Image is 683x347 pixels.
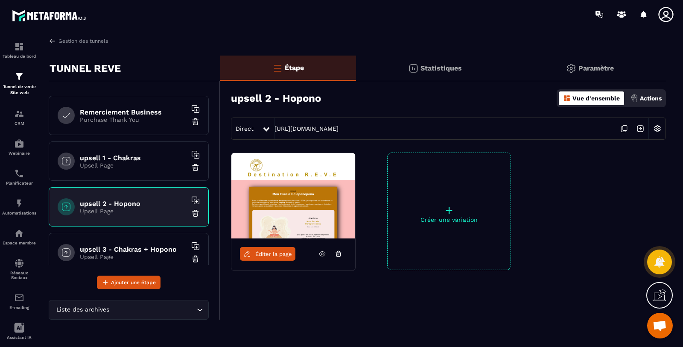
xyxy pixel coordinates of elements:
[420,64,462,72] p: Statistiques
[240,247,295,261] a: Éditer la page
[2,121,36,126] p: CRM
[2,252,36,286] a: social-networksocial-networkRéseaux Sociaux
[2,241,36,245] p: Espace membre
[97,276,161,289] button: Ajouter une étape
[2,211,36,215] p: Automatisations
[80,253,187,260] p: Upsell Page
[2,35,36,65] a: formationformationTableau de bord
[111,305,195,315] input: Search for option
[80,154,187,162] h6: upsell 1 - Chakras
[2,305,36,310] p: E-mailing
[566,63,576,74] img: setting-gr.5f69749f.svg
[2,335,36,340] p: Assistant IA
[578,64,614,72] p: Paramètre
[14,71,24,82] img: formation
[14,293,24,303] img: email
[80,245,187,253] h6: upsell 3 - Chakras + Hopono
[2,102,36,132] a: formationformationCRM
[2,151,36,156] p: Webinaire
[80,108,187,116] h6: Remerciement Business
[231,92,321,104] h3: upsell 2 - Hopono
[408,63,418,74] img: stats.20deebd0.svg
[49,300,209,320] div: Search for option
[2,84,36,96] p: Tunnel de vente Site web
[236,125,254,132] span: Direct
[388,216,511,223] p: Créer une variation
[285,64,304,72] p: Étape
[647,313,673,338] div: Ouvrir le chat
[274,125,339,132] a: [URL][DOMAIN_NAME]
[111,278,156,287] span: Ajouter une étape
[12,8,89,24] img: logo
[640,95,662,102] p: Actions
[49,37,108,45] a: Gestion des tunnels
[572,95,620,102] p: Vue d'ensemble
[80,162,187,169] p: Upsell Page
[14,198,24,209] img: automations
[2,162,36,192] a: schedulerschedulerPlanificateur
[388,204,511,216] p: +
[14,41,24,52] img: formation
[2,316,36,346] a: Assistant IA
[191,255,200,263] img: trash
[649,121,665,137] img: setting-w.858f3a88.svg
[14,258,24,268] img: social-network
[14,228,24,238] img: automations
[2,65,36,102] a: formationformationTunnel de vente Site web
[2,286,36,316] a: emailemailE-mailing
[80,208,187,215] p: Upsell Page
[2,192,36,222] a: automationsautomationsAutomatisations
[14,109,24,119] img: formation
[191,118,200,126] img: trash
[2,222,36,252] a: automationsautomationsEspace membre
[50,60,121,77] p: TUNNEL REVE
[49,37,56,45] img: arrow
[14,168,24,179] img: scheduler
[2,271,36,280] p: Réseaux Sociaux
[80,200,187,208] h6: upsell 2 - Hopono
[2,54,36,59] p: Tableau de bord
[563,94,571,102] img: dashboard-orange.40269519.svg
[54,305,111,315] span: Liste des archives
[80,116,187,123] p: Purchase Thank You
[255,251,292,257] span: Éditer la page
[2,181,36,185] p: Planificateur
[14,138,24,149] img: automations
[632,121,648,137] img: arrow-next.bcc2205e.svg
[2,132,36,162] a: automationsautomationsWebinaire
[231,153,355,238] img: image
[272,63,283,73] img: bars-o.4a397970.svg
[191,163,200,172] img: trash
[630,94,638,102] img: actions.d6e523a2.png
[191,209,200,218] img: trash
